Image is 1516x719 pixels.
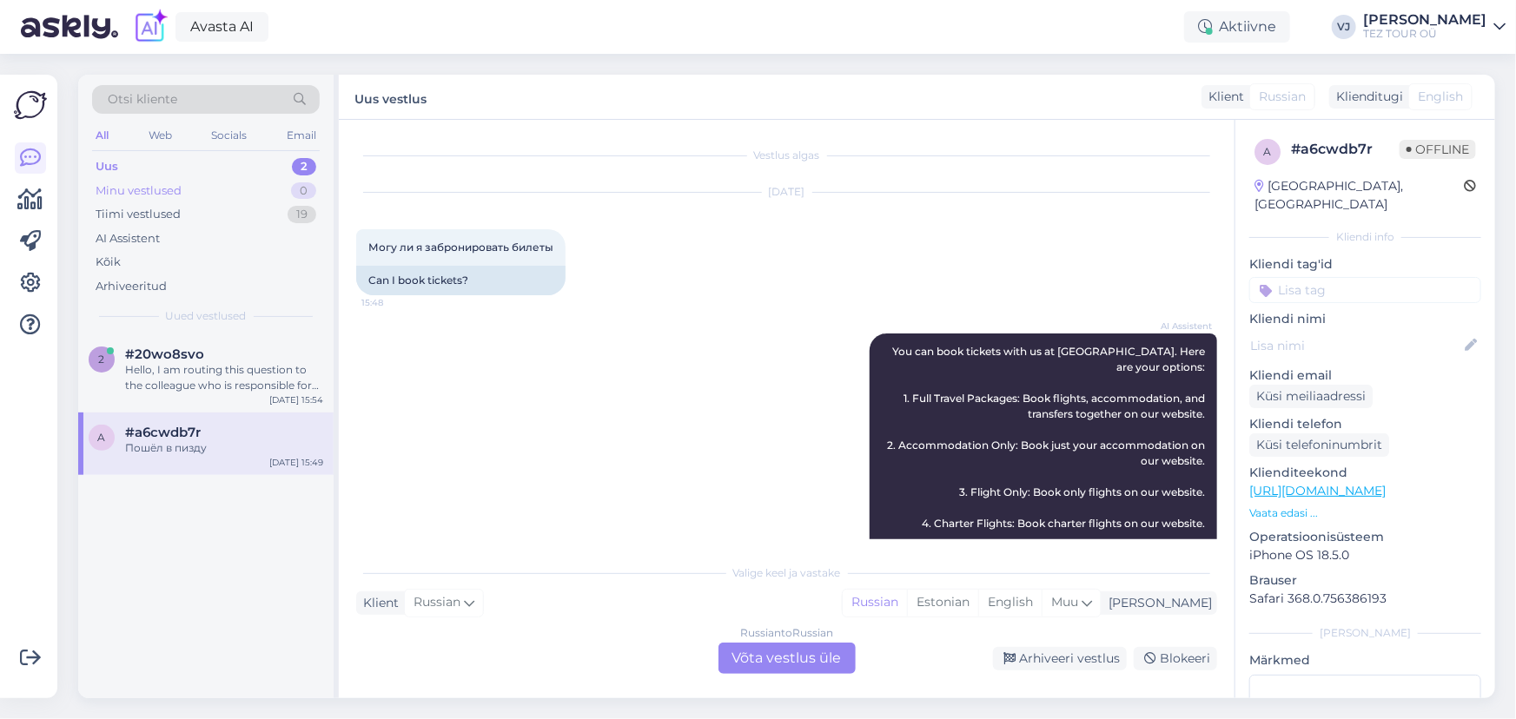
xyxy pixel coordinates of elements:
div: [DATE] 15:54 [269,393,323,406]
span: AI Assistent [1147,320,1212,333]
div: Hello, I am routing this question to the colleague who is responsible for this topic. The reply m... [125,362,323,393]
div: Minu vestlused [96,182,182,200]
div: Russian [843,590,907,616]
div: 19 [288,206,316,223]
div: TEZ TOUR OÜ [1363,27,1486,41]
div: # a6cwdb7r [1291,139,1400,160]
p: Kliendi email [1249,366,1481,385]
span: Offline [1400,140,1476,159]
img: explore-ai [132,9,169,45]
div: Russian to Russian [740,625,833,641]
span: 15:48 [361,296,427,309]
div: 0 [291,182,316,200]
div: Blokeeri [1134,647,1217,670]
div: Socials [208,124,250,147]
div: Email [283,124,320,147]
span: Russian [1259,88,1306,106]
div: [DATE] 15:49 [269,456,323,469]
p: Operatsioonisüsteem [1249,528,1481,546]
div: Klienditugi [1329,88,1403,106]
div: [GEOGRAPHIC_DATA], [GEOGRAPHIC_DATA] [1255,177,1464,214]
div: English [978,590,1042,616]
div: VJ [1332,15,1356,39]
div: Küsi meiliaadressi [1249,385,1373,408]
div: [PERSON_NAME] [1363,13,1486,27]
div: Can I book tickets? [356,266,566,295]
span: #a6cwdb7r [125,425,201,440]
div: Kliendi info [1249,229,1481,245]
span: #20wo8svo [125,346,204,362]
div: Aktiivne [1184,11,1290,43]
div: Küsi telefoninumbrit [1249,433,1389,457]
a: [URL][DOMAIN_NAME] [1249,483,1386,498]
p: Klienditeekond [1249,464,1481,482]
span: a [98,431,106,444]
p: Safari 368.0.756386193 [1249,590,1481,608]
span: English [1418,88,1463,106]
input: Lisa tag [1249,277,1481,303]
div: AI Assistent [96,230,160,247]
a: Avasta AI [175,12,268,42]
div: Arhiveeri vestlus [993,647,1127,670]
p: Brauser [1249,571,1481,590]
input: Lisa nimi [1250,336,1461,355]
span: Otsi kliente [108,90,177,109]
span: 2 [99,353,105,366]
p: Vaata edasi ... [1249,505,1481,521]
p: Kliendi nimi [1249,310,1481,328]
div: [PERSON_NAME] [1249,625,1481,641]
div: Vestlus algas [356,148,1217,163]
div: Uus [96,158,118,175]
div: Klient [1202,88,1244,106]
div: All [92,124,112,147]
p: Märkmed [1249,651,1481,670]
img: Askly Logo [14,89,47,122]
div: 2 [292,158,316,175]
div: Estonian [907,590,978,616]
span: a [1264,145,1272,158]
div: Võta vestlus üle [718,643,856,674]
div: [PERSON_NAME] [1102,594,1212,612]
div: Пошёл в пизду [125,440,323,456]
div: Kõik [96,254,121,271]
p: Kliendi telefon [1249,415,1481,433]
span: You can book tickets with us at [GEOGRAPHIC_DATA]. Here are your options: 1. Full Travel Packages... [887,345,1208,577]
span: Russian [414,593,460,612]
div: Web [145,124,175,147]
div: Valige keel ja vastake [356,565,1217,581]
div: Arhiveeritud [96,278,167,295]
p: Kliendi tag'id [1249,255,1481,274]
div: Tiimi vestlused [96,206,181,223]
span: Могу ли я забронировать билеты [368,241,553,254]
p: iPhone OS 18.5.0 [1249,546,1481,564]
div: [DATE] [356,184,1217,200]
span: Muu [1051,594,1078,610]
div: Klient [356,594,399,612]
label: Uus vestlus [354,85,427,109]
span: Uued vestlused [166,308,247,324]
a: [PERSON_NAME]TEZ TOUR OÜ [1363,13,1506,41]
